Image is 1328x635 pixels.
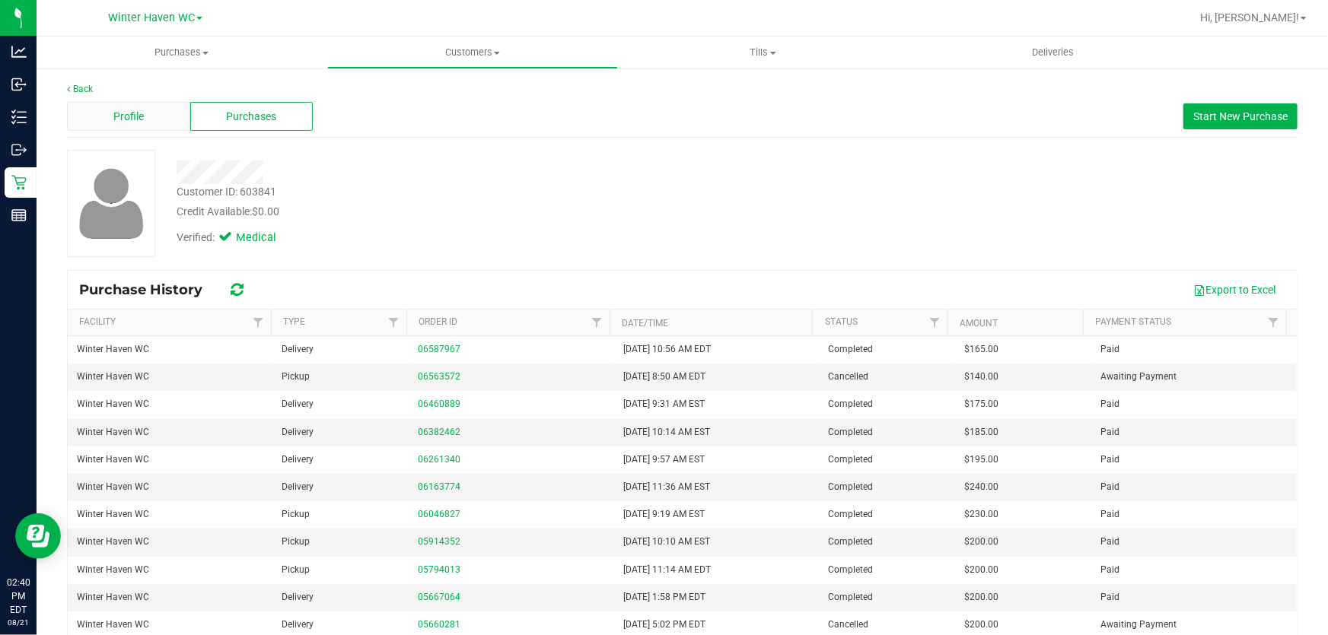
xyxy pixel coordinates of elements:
span: Winter Haven WC [77,618,149,632]
span: $195.00 [964,452,998,467]
span: [DATE] 10:14 AM EST [623,425,710,440]
span: Start New Purchase [1193,110,1288,122]
a: 06587967 [419,344,461,354]
img: user-icon.png [72,164,151,243]
span: Purchases [227,109,277,125]
a: Filter [246,310,271,335]
span: Profile [113,109,144,125]
span: Completed [828,397,873,411]
span: $230.00 [964,507,998,522]
inline-svg: Inbound [11,77,27,92]
span: Completed [828,563,873,577]
a: 06382462 [419,427,461,437]
span: Cancelled [828,618,868,632]
span: Paid [1101,425,1120,440]
span: Awaiting Payment [1101,370,1177,384]
span: Delivery [282,452,314,467]
a: 05914352 [419,536,461,547]
span: [DATE] 9:57 AM EST [623,452,705,467]
span: [DATE] 9:31 AM EST [623,397,705,411]
a: Type [283,316,305,327]
span: Completed [828,507,873,522]
a: Facility [79,316,116,327]
span: $200.00 [964,535,998,549]
a: Filter [1261,310,1286,335]
a: 06163774 [419,481,461,492]
p: 08/21 [7,617,30,628]
a: Deliveries [908,37,1199,68]
span: Delivery [282,397,314,411]
span: Medical [236,230,297,246]
span: $200.00 [964,618,998,632]
span: Paid [1101,590,1120,605]
span: Tills [619,46,908,59]
span: Delivery [282,425,314,440]
span: Paid [1101,342,1120,357]
span: [DATE] 5:02 PM EDT [623,618,705,632]
span: $200.00 [964,590,998,605]
span: Winter Haven WC [77,590,149,605]
span: $185.00 [964,425,998,440]
a: 06261340 [419,454,461,465]
span: Winter Haven WC [77,342,149,357]
span: Winter Haven WC [108,11,195,24]
span: Hi, [PERSON_NAME]! [1200,11,1299,24]
a: Purchases [37,37,327,68]
span: Completed [828,342,873,357]
span: Deliveries [1012,46,1095,59]
a: 06460889 [419,398,461,409]
span: $165.00 [964,342,998,357]
p: 02:40 PM EDT [7,576,30,617]
a: 06563572 [419,371,461,382]
span: $0.00 [252,205,279,217]
span: Completed [828,452,873,467]
span: Winter Haven WC [77,535,149,549]
span: $240.00 [964,480,998,494]
span: Winter Haven WC [77,563,149,577]
span: $200.00 [964,563,998,577]
span: Customers [328,46,617,59]
a: 05660281 [419,619,461,630]
span: Paid [1101,507,1120,522]
span: Paid [1101,480,1120,494]
inline-svg: Analytics [11,44,27,59]
iframe: Resource center [15,513,61,559]
a: Customers [327,37,618,68]
span: Delivery [282,590,314,605]
inline-svg: Outbound [11,142,27,157]
span: [DATE] 9:19 AM EST [623,507,705,522]
span: Delivery [282,342,314,357]
span: Pickup [282,563,310,577]
span: Delivery [282,618,314,632]
span: Completed [828,425,873,440]
span: [DATE] 11:36 AM EST [623,480,710,494]
a: Tills [618,37,909,68]
inline-svg: Retail [11,175,27,190]
a: 05794013 [419,564,461,575]
div: Credit Available: [177,204,781,220]
span: Winter Haven WC [77,425,149,440]
a: Filter [922,310,947,335]
a: Date/Time [622,318,668,329]
span: Pickup [282,370,310,384]
span: Paid [1101,452,1120,467]
span: Delivery [282,480,314,494]
span: [DATE] 10:56 AM EDT [623,342,711,357]
a: Filter [381,310,406,335]
a: Payment Status [1096,316,1172,327]
button: Export to Excel [1183,277,1285,303]
a: Status [825,316,858,327]
span: Winter Haven WC [77,452,149,467]
span: Paid [1101,563,1120,577]
a: 05667064 [419,592,461,602]
a: Amount [960,318,998,329]
inline-svg: Inventory [11,110,27,125]
span: Completed [828,535,873,549]
span: Winter Haven WC [77,397,149,411]
span: Completed [828,480,873,494]
span: [DATE] 1:58 PM EDT [623,590,705,605]
span: $140.00 [964,370,998,384]
span: Pickup [282,535,310,549]
button: Start New Purchase [1183,103,1298,129]
div: Verified: [177,230,297,246]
